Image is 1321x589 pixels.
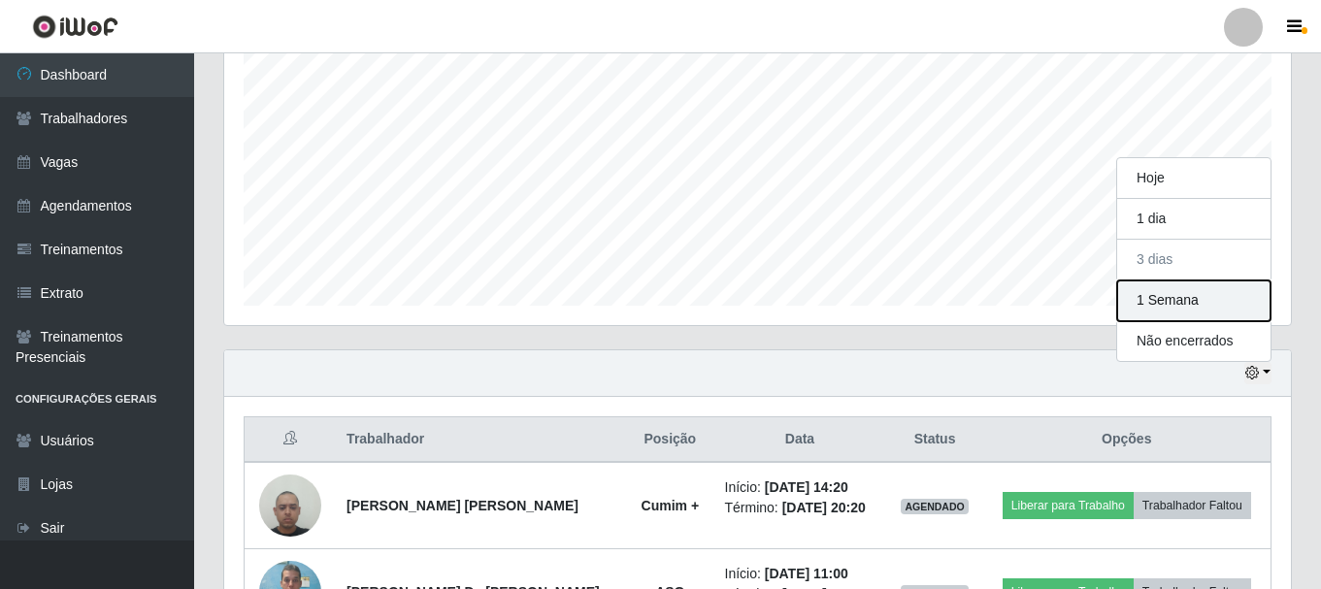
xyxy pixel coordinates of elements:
[347,498,578,513] strong: [PERSON_NAME] [PERSON_NAME]
[1117,240,1271,280] button: 3 dias
[259,464,321,546] img: 1693507860054.jpeg
[887,417,983,463] th: Status
[983,417,1271,463] th: Opções
[725,477,875,498] li: Início:
[32,15,118,39] img: CoreUI Logo
[1003,492,1134,519] button: Liberar para Trabalho
[1117,280,1271,321] button: 1 Semana
[1117,199,1271,240] button: 1 dia
[642,498,700,513] strong: Cumim +
[1134,492,1251,519] button: Trabalhador Faltou
[1117,321,1271,361] button: Não encerrados
[765,566,848,581] time: [DATE] 11:00
[901,499,969,514] span: AGENDADO
[627,417,712,463] th: Posição
[765,479,848,495] time: [DATE] 14:20
[782,500,866,515] time: [DATE] 20:20
[335,417,627,463] th: Trabalhador
[1117,158,1271,199] button: Hoje
[725,498,875,518] li: Término:
[725,564,875,584] li: Início:
[713,417,887,463] th: Data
